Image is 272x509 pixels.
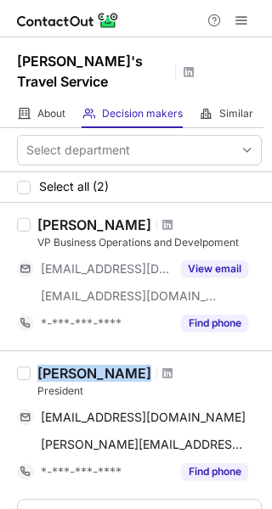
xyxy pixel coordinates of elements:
div: [PERSON_NAME] [37,216,151,233]
img: ContactOut v5.3.10 [17,10,119,31]
button: Reveal Button [181,463,248,480]
div: VP Business Operations and Develpoment [37,235,262,250]
button: Reveal Button [181,260,248,277]
span: Select all (2) [39,180,109,193]
div: Select department [26,142,130,159]
span: [EMAIL_ADDRESS][DOMAIN_NAME] [41,261,171,277]
span: Decision makers [102,107,183,120]
button: Reveal Button [181,315,248,332]
div: [PERSON_NAME] [37,365,151,382]
div: President [37,383,262,399]
span: Similar [219,107,253,120]
span: [EMAIL_ADDRESS][DOMAIN_NAME] [41,288,218,304]
h1: [PERSON_NAME]'s Travel Service [17,51,170,92]
span: About [37,107,65,120]
span: [EMAIL_ADDRESS][DOMAIN_NAME] [41,410,246,425]
span: [PERSON_NAME][EMAIL_ADDRESS][DOMAIN_NAME] [41,437,248,452]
